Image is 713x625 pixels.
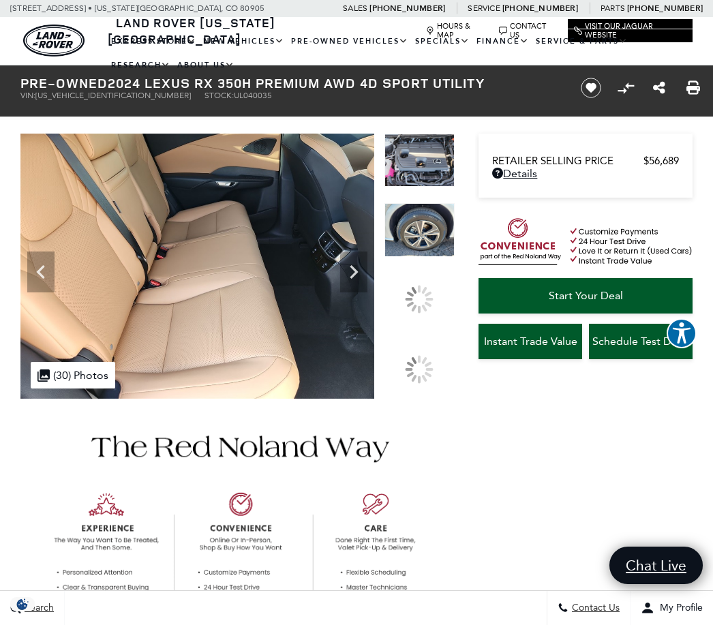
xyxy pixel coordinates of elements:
[492,167,679,180] a: Details
[340,251,367,292] div: Next
[686,80,700,96] a: Print this Pre-Owned 2024 Lexus RX 350h Premium AWD 4D Sport Utility
[384,203,455,256] img: Used 2024 Eminent White Pearl Lexus 350h Premium image 26
[609,547,703,584] a: Chat Live
[426,22,489,40] a: Hours & Map
[288,29,412,53] a: Pre-Owned Vehicles
[468,3,500,13] span: Service
[20,74,108,92] strong: Pre-Owned
[412,29,473,53] a: Specials
[35,91,191,100] span: [US_VEHICLE_IDENTIFICATION_NUMBER]
[20,134,374,399] img: Used 2024 Eminent White Pearl Lexus 350h Premium image 23
[204,91,234,100] span: Stock:
[667,318,697,348] button: Explore your accessibility options
[369,3,445,14] a: [PHONE_NUMBER]
[643,155,679,167] span: $56,689
[479,324,582,359] a: Instant Trade Value
[667,318,697,351] aside: Accessibility Help Desk
[473,29,532,53] a: Finance
[616,78,636,98] button: Compare Vehicle
[654,603,703,614] span: My Profile
[576,77,606,99] button: Save vehicle
[631,591,713,625] button: Open user profile menu
[492,155,679,167] a: Retailer Selling Price $56,689
[7,597,38,611] img: Opt-Out Icon
[20,76,560,91] h1: 2024 Lexus RX 350h Premium AWD 4D Sport Utility
[108,29,693,77] nav: Main Navigation
[23,25,85,57] img: Land Rover
[31,362,115,388] div: (30) Photos
[23,25,85,57] a: land-rover
[653,80,665,96] a: Share this Pre-Owned 2024 Lexus RX 350h Premium AWD 4D Sport Utility
[601,3,625,13] span: Parts
[174,53,238,77] a: About Us
[492,155,643,167] span: Retailer Selling Price
[499,22,558,40] a: Contact Us
[108,53,174,77] a: Research
[568,603,620,614] span: Contact Us
[27,251,55,292] div: Previous
[384,134,455,187] img: Used 2024 Eminent White Pearl Lexus 350h Premium image 25
[549,289,623,302] span: Start Your Deal
[200,29,288,53] a: New Vehicles
[10,3,264,13] a: [STREET_ADDRESS] • [US_STATE][GEOGRAPHIC_DATA], CO 80905
[502,3,578,14] a: [PHONE_NUMBER]
[592,335,690,348] span: Schedule Test Drive
[532,29,631,53] a: Service & Parts
[574,22,686,40] a: Visit Our Jaguar Website
[627,3,703,14] a: [PHONE_NUMBER]
[619,556,693,575] span: Chat Live
[234,91,272,100] span: UL040035
[20,91,35,100] span: VIN:
[589,324,693,359] a: Schedule Test Drive
[108,29,200,53] a: EXPRESS STORE
[343,3,367,13] span: Sales
[484,335,577,348] span: Instant Trade Value
[479,278,693,314] a: Start Your Deal
[7,597,38,611] section: Click to Open Cookie Consent Modal
[108,14,275,47] a: Land Rover [US_STATE][GEOGRAPHIC_DATA]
